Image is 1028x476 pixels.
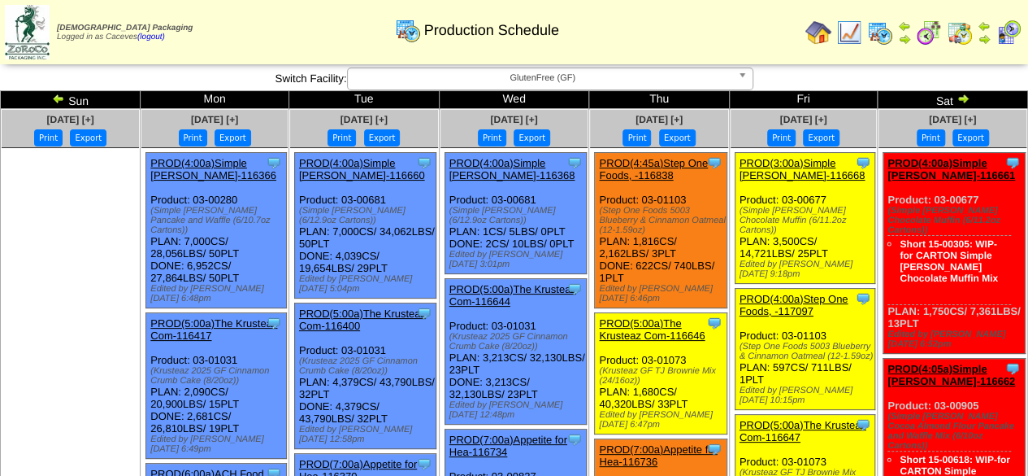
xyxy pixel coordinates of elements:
div: Edited by [PERSON_NAME] [DATE] 6:46pm [599,284,727,304]
div: Product: 03-01073 PLAN: 1,680CS / 40,320LBS / 33PLT [595,313,727,435]
a: PROD(4:00a)Step One Foods, -117097 [740,293,848,317]
img: Tooltip [416,155,432,171]
td: Sat [878,91,1028,109]
img: home.gif [805,20,831,46]
div: (Krusteaz GF TJ Brownie Mix (24/16oz)) [599,366,727,386]
button: Export [803,129,839,146]
img: arrowright.gif [956,92,969,105]
a: [DATE] [+] [340,114,388,125]
button: Print [327,129,356,146]
a: PROD(4:05a)Simple [PERSON_NAME]-116662 [887,363,1015,387]
div: Product: 03-00677 PLAN: 3,500CS / 14,721LBS / 25PLT [735,153,874,284]
button: Export [514,129,550,146]
td: Mon [141,91,289,109]
button: Print [622,129,651,146]
div: (Simple [PERSON_NAME] Cocoa Almond Flour Pancake and Waffle Mix (6/10oz Cartons)) [887,412,1024,451]
img: Tooltip [1004,360,1021,377]
img: Tooltip [566,281,583,297]
div: Edited by [PERSON_NAME] [DATE] 6:49pm [150,435,285,454]
a: PROD(4:00a)Simple [PERSON_NAME]-116660 [299,157,425,181]
img: Tooltip [706,441,722,457]
td: Fri [729,91,878,109]
a: PROD(4:45a)Step One Foods, -116838 [599,157,708,181]
img: Tooltip [266,315,282,331]
img: Tooltip [266,155,282,171]
img: line_graph.gif [836,20,862,46]
a: [DATE] [+] [191,114,238,125]
span: GlutenFree (GF) [354,68,731,88]
div: Product: 03-00280 PLAN: 7,000CS / 28,056LBS / 50PLT DONE: 6,952CS / 27,864LBS / 50PLT [146,153,286,308]
img: Tooltip [855,290,871,307]
a: PROD(7:00a)Appetite for Hea-116736 [599,443,717,468]
a: PROD(4:00a)Simple [PERSON_NAME]-116366 [150,157,276,181]
div: Product: 03-01103 PLAN: 597CS / 711LBS / 1PLT [735,289,874,410]
div: (Simple [PERSON_NAME] (6/12.9oz Cartons)) [449,206,586,225]
button: Export [70,129,106,146]
a: PROD(3:00a)Simple [PERSON_NAME]-116668 [740,157,865,181]
div: Product: 03-00681 PLAN: 7,000CS / 34,062LBS / 50PLT DONE: 4,039CS / 19,654LBS / 29PLT [294,153,436,299]
a: [DATE] [+] [490,114,537,125]
div: (Simple [PERSON_NAME] Chocolate Muffin (6/11.2oz Cartons)) [740,206,874,235]
span: [DEMOGRAPHIC_DATA] Packaging [57,24,193,33]
a: PROD(5:00a)The Krusteaz Com-116646 [599,317,705,342]
div: Edited by [PERSON_NAME] [DATE] 3:01pm [449,250,586,269]
div: Edited by [PERSON_NAME] [DATE] 6:52pm [887,330,1024,349]
img: arrowright.gif [978,33,991,46]
a: (logout) [137,33,165,41]
div: (Krusteaz 2025 GF Cinnamon Crumb Cake (8/20oz)) [449,332,586,352]
button: Print [767,129,796,146]
div: Product: 03-01031 PLAN: 4,379CS / 43,790LBS / 32PLT DONE: 4,379CS / 43,790LBS / 32PLT [294,304,436,449]
div: (Simple [PERSON_NAME] (6/12.9oz Cartons)) [299,206,436,225]
img: Tooltip [416,305,432,321]
button: Print [179,129,207,146]
a: [DATE] [+] [779,114,826,125]
button: Print [478,129,506,146]
img: arrowleft.gif [898,20,911,33]
div: Edited by [PERSON_NAME] [DATE] 5:04pm [299,274,436,294]
div: (Krusteaz 2025 GF Cinnamon Crumb Cake (8/20oz)) [150,366,285,386]
div: (Simple [PERSON_NAME] Pancake and Waffle (6/10.7oz Cartons)) [150,206,285,235]
img: Tooltip [566,431,583,448]
div: Edited by [PERSON_NAME] [DATE] 12:58pm [299,425,436,444]
img: zoroco-logo-small.webp [5,5,50,59]
td: Wed [439,91,589,109]
div: Product: 03-00681 PLAN: 1CS / 5LBS / 0PLT DONE: 2CS / 10LBS / 0PLT [445,153,586,274]
div: (Step One Foods 5003 Blueberry & Cinnamon Oatmeal (12-1.59oz) [740,342,874,361]
a: [DATE] [+] [635,114,683,125]
img: Tooltip [416,456,432,472]
div: Edited by [PERSON_NAME] [DATE] 9:18pm [740,260,874,279]
img: arrowleft.gif [52,92,65,105]
a: PROD(4:00a)Simple [PERSON_NAME]-116661 [887,157,1015,181]
img: calendarprod.gif [867,20,893,46]
img: Tooltip [1004,155,1021,171]
button: Export [952,129,989,146]
a: [DATE] [+] [47,114,94,125]
div: Edited by [PERSON_NAME] [DATE] 12:48pm [449,400,586,420]
a: Short 15-00305: WIP- for CARTON Simple [PERSON_NAME] Chocolate Muffin Mix [900,238,998,284]
img: calendarprod.gif [395,17,421,43]
button: Export [659,129,696,146]
div: Product: 03-00677 PLAN: 1,750CS / 7,361LBS / 13PLT [883,153,1025,354]
div: (Step One Foods 5003 Blueberry & Cinnamon Oatmeal (12-1.59oz) [599,206,727,235]
a: PROD(7:00a)Appetite for Hea-116734 [449,434,567,458]
td: Thu [589,91,729,109]
img: Tooltip [855,155,871,171]
div: Product: 03-01031 PLAN: 2,090CS / 20,900LBS / 15PLT DONE: 2,681CS / 26,810LBS / 19PLT [146,313,286,459]
a: [DATE] [+] [929,114,976,125]
a: PROD(4:00a)Simple [PERSON_NAME]-116368 [449,157,575,181]
div: (Krusteaz 2025 GF Cinnamon Crumb Cake (8/20oz)) [299,356,436,376]
img: calendarcustomer.gif [995,20,1021,46]
img: calendarinout.gif [947,20,973,46]
img: Tooltip [566,155,583,171]
a: PROD(5:00a)The Krusteaz Com-116647 [740,419,866,443]
button: Export [215,129,251,146]
img: arrowleft.gif [978,20,991,33]
div: Edited by [PERSON_NAME] [DATE] 6:48pm [150,284,285,304]
button: Export [364,129,401,146]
